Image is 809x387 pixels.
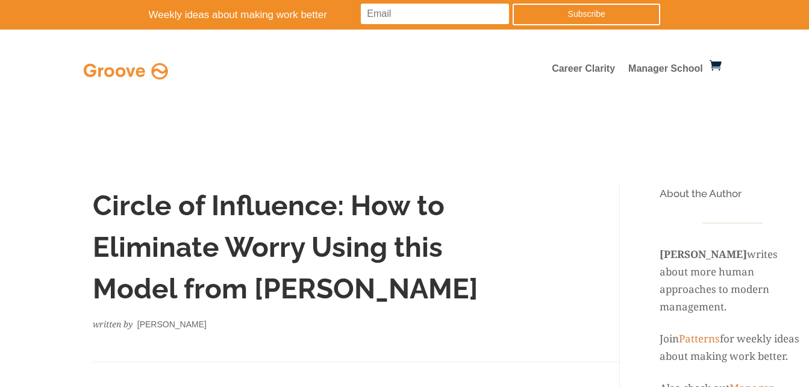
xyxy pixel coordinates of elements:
p: writes about more human approaches to modern management. [660,228,805,330]
a: Career Clarity [552,64,615,78]
h1: Circle of Influence: How to Eliminate Worry Using this Model from [PERSON_NAME] [93,185,533,316]
em: written by [93,318,133,330]
p: Weekly ideas about making work better [148,6,398,25]
span: Join [660,332,679,345]
input: Email [361,4,509,24]
span: [PERSON_NAME] [137,319,207,329]
img: Full Logo [81,60,171,83]
a: Subscribe [513,4,661,25]
strong: [PERSON_NAME] [660,247,747,261]
span: for weekly ideas about making work better. [660,332,799,363]
span: About the Author [660,187,742,200]
span: Subscribe [568,9,605,19]
a: Manager School [628,64,703,78]
a: Patterns [679,332,720,345]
